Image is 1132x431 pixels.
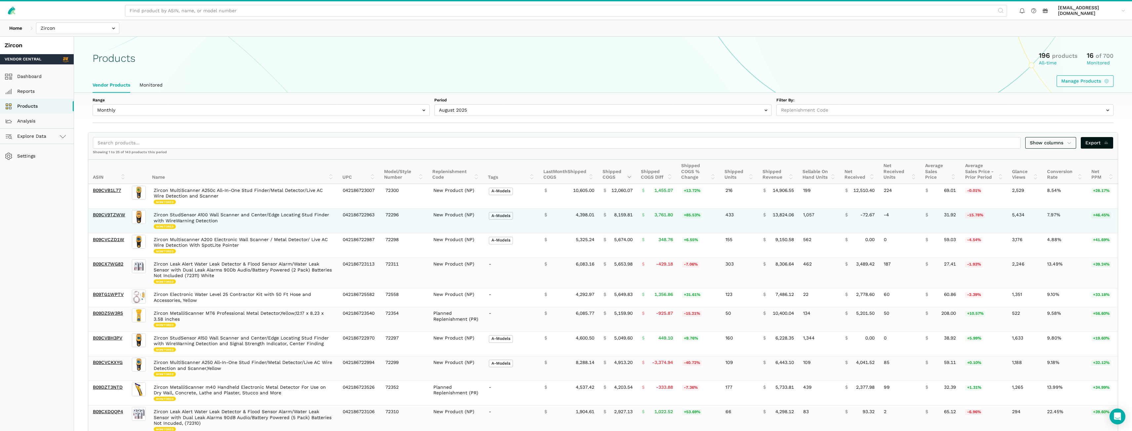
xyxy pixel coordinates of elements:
td: Zircon Electronic Water Level 25 Contractor Kit with 50 Ft Hose and Accessories, Yellow [149,288,338,307]
span: $ [763,360,766,366]
span: A-Models [489,237,513,244]
img: Zircon StudSensor A100 Wall Scanner and Center/Edge Locating Stud Finder with WireWarning Detection [132,210,146,224]
img: Zircon MultiScanner A250c All-In-One Stud Finder/Metal Detector/Live AC Wire Detection and Scanner [132,186,146,199]
td: 1,188 [1007,356,1042,381]
span: 5,649.83 [614,292,633,298]
span: +39.24% [1091,262,1111,268]
td: 7.97% [1042,208,1086,233]
td: 522 [1007,307,1042,332]
td: 5,434 [1007,208,1042,233]
td: 72352 [381,381,429,406]
span: Month [553,169,567,174]
td: 9.10% [1042,288,1086,307]
th: Net Received: activate to sort column ascending [840,160,879,184]
span: $ [544,292,547,298]
td: - [484,288,540,307]
td: New Product (NP) [429,184,484,208]
span: 38.92 [944,335,956,341]
span: Monitored [154,200,176,204]
span: 12,510.40 [853,188,875,194]
a: B09CX7WG82 [93,261,123,267]
span: Monitored [154,279,176,284]
span: $ [925,188,928,194]
div: Open Intercom Messenger [1110,409,1125,424]
img: Zircon MetalliScanner MT6 Professional Metal Detector,Yellow,12.17 x 8.23 x 3.58 inches [132,308,146,322]
label: Range [93,97,430,103]
td: 0 [879,233,921,258]
span: 3,489.42 [856,261,875,267]
a: B09DZT3NTD [93,384,123,390]
span: $ [642,237,644,243]
span: $ [925,292,928,298]
a: Vendor Products [88,78,135,93]
span: products [1052,53,1077,59]
td: 72558 [381,288,429,307]
img: Zircon Leak Alert Water Leak Detector & Flood Sensor Alarm/Water Leak Sensor with Dual Leak Alarm... [132,407,146,421]
span: $ [925,212,928,218]
span: $ [845,335,848,341]
span: -0.01% [965,188,983,194]
td: 109 [721,356,759,381]
div: Monitored [1087,60,1113,66]
span: 5,159.90 [614,310,633,316]
span: Monitored [154,249,176,254]
span: Monitored [154,224,176,229]
td: 562 [799,233,840,258]
td: Zircon Leak Alert Water Leak Detector & Flood Sensor Alarm/Water Leak Sensor with Dual Leak Alarm... [149,258,338,288]
th: Shipped Revenue: activate to sort column ascending [758,160,798,184]
span: $ [544,335,547,341]
span: $ [642,212,644,218]
span: $ [925,261,928,267]
td: 72298 [381,233,429,258]
span: +33.18% [1091,292,1111,298]
th: Name: activate to sort column ascending [147,160,338,184]
span: Monitored [154,323,176,327]
span: $ [925,237,928,243]
td: 8.54% [1042,184,1086,208]
td: 462 [799,258,840,288]
span: $ [604,188,606,194]
span: Monitored [154,372,176,377]
span: +28.17% [1091,188,1111,194]
td: 433 [721,208,759,233]
span: 59.11 [944,360,956,366]
span: $ [925,310,928,316]
th: Shipped COGS Diff: activate to sort column ascending [636,160,677,184]
td: 2,246 [1007,258,1042,288]
span: $ [845,261,848,267]
span: 348.76 [658,237,673,243]
a: B09TG1WPTV [93,292,124,297]
td: 042186723007 [338,184,381,208]
td: Zircon StudSensor A150 Wall Scanner and Center/Edge Locating Stud Finder with WireWarning Detecti... [149,332,338,356]
td: 177 [721,381,759,406]
td: New Product (NP) [429,208,484,233]
th: Average Sales Price: activate to sort column ascending [920,160,960,184]
span: 2,778.60 [856,292,875,298]
td: 199 [799,184,840,208]
span: $ [763,261,766,267]
span: 3,761.80 [654,212,673,218]
span: 60.86 [944,292,956,298]
td: Zircon StudSensor A100 Wall Scanner and Center/Edge Locating Stud Finder with WireWarning Detection [149,208,338,233]
span: 2,377.98 [856,384,875,390]
label: Filter By: [776,97,1113,103]
th: Net PPM: activate to sort column ascending [1087,160,1118,184]
span: $ [763,292,766,298]
span: $ [604,261,606,267]
span: -429.18 [656,261,673,267]
span: 14,906.55 [773,188,794,194]
span: 8,159.81 [614,212,633,218]
span: 6,443.10 [775,360,794,366]
span: 31.92 [944,212,956,218]
th: Replenishment Code: activate to sort column ascending [428,160,483,184]
td: Zircon MetalliScanner m40 Handheld Electronic Metal Detector For Use on Dry Wall, Concrete, Lathe... [149,381,338,406]
td: 042186723113 [338,258,381,288]
td: New Product (NP) [429,288,484,307]
span: -3,374.94 [652,360,673,366]
span: $ [642,384,644,390]
td: Zircon MetalliScanner MT6 Professional Metal Detector,Yellow,12.17 x 8.23 x 3.58 inches [149,307,338,332]
th: Shipped COGS % Change: activate to sort column ascending [677,160,720,184]
th: Glance Views: activate to sort column ascending [1007,160,1042,184]
th: Sellable On Hand Units: activate to sort column ascending [798,160,840,184]
span: $ [845,237,848,243]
